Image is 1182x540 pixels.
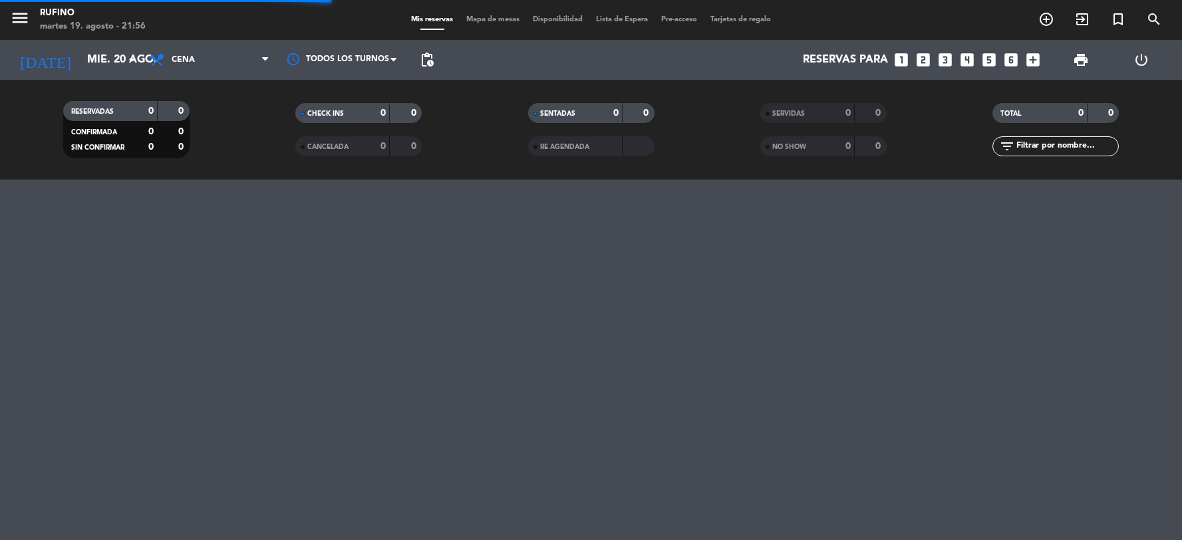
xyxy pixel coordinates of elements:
[10,45,80,74] i: [DATE]
[1111,40,1172,80] div: LOG OUT
[148,127,154,136] strong: 0
[1108,108,1116,118] strong: 0
[411,142,419,151] strong: 0
[404,16,460,23] span: Mis reservas
[460,16,526,23] span: Mapa de mesas
[875,108,883,118] strong: 0
[148,106,154,116] strong: 0
[148,142,154,152] strong: 0
[613,108,619,118] strong: 0
[1024,51,1042,68] i: add_box
[307,144,349,150] span: CANCELADA
[589,16,655,23] span: Lista de Espera
[803,54,888,67] span: Reservas para
[643,108,651,118] strong: 0
[526,16,589,23] span: Disponibilidad
[772,110,805,117] span: SERVIDAS
[937,51,954,68] i: looks_3
[1110,11,1126,27] i: turned_in_not
[1073,52,1089,68] span: print
[71,108,114,115] span: RESERVADAS
[307,110,344,117] span: CHECK INS
[411,108,419,118] strong: 0
[845,142,851,151] strong: 0
[1015,139,1118,154] input: Filtrar por nombre...
[419,52,435,68] span: pending_actions
[1000,110,1021,117] span: TOTAL
[704,16,778,23] span: Tarjetas de regalo
[71,144,124,151] span: SIN CONFIRMAR
[10,8,30,28] i: menu
[915,51,932,68] i: looks_two
[999,138,1015,154] i: filter_list
[540,110,575,117] span: SENTADAS
[893,51,910,68] i: looks_one
[959,51,976,68] i: looks_4
[172,55,195,65] span: Cena
[845,108,851,118] strong: 0
[380,108,386,118] strong: 0
[124,52,140,68] i: arrow_drop_down
[40,7,146,20] div: Rufino
[875,142,883,151] strong: 0
[655,16,704,23] span: Pre-acceso
[178,106,186,116] strong: 0
[1078,108,1084,118] strong: 0
[10,8,30,33] button: menu
[1074,11,1090,27] i: exit_to_app
[1146,11,1162,27] i: search
[71,129,117,136] span: CONFIRMADA
[1133,52,1149,68] i: power_settings_new
[178,142,186,152] strong: 0
[380,142,386,151] strong: 0
[540,144,589,150] span: RE AGENDADA
[1002,51,1020,68] i: looks_6
[178,127,186,136] strong: 0
[1038,11,1054,27] i: add_circle_outline
[40,20,146,33] div: martes 19. agosto - 21:56
[772,144,806,150] span: NO SHOW
[980,51,998,68] i: looks_5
